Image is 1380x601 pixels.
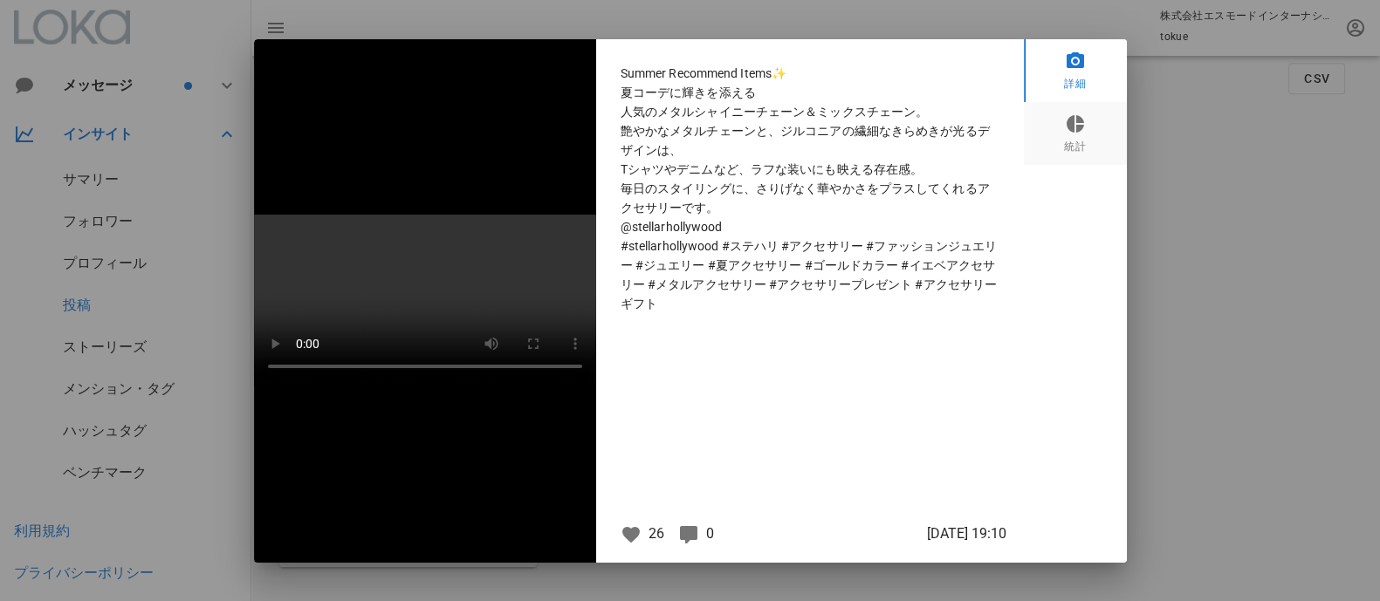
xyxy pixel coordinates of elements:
[621,217,999,236] span: @stellarhollywood
[927,523,1006,544] span: [DATE] 19:10
[1024,39,1127,102] a: 詳細
[621,160,999,179] span: Tシャツやデニムなど、ラフな装いにも映える存在感。
[621,83,999,102] span: 夏コーデに輝きを添える
[621,179,999,217] span: 毎日のスタイリングに、さりげなく華やかさをプラスしてくれるアクセサリーです。
[621,121,999,160] span: 艶やかなメタルチェーンと、ジルコニアの繊細なきらめきが光るデザインは、
[706,525,714,542] span: 0
[649,525,664,542] span: 26
[621,102,999,121] span: 人気のメタルシャイニーチェーン＆ミックスチェーン。
[621,64,999,83] span: Summer Recommend Items✨
[621,236,999,313] span: #stellarhollywood #ステハリ #アクセサリー #ファッションジュエリー #ジュエリー #夏アクセサリー #ゴールドカラー #イエベアクセサリー #メタルアクセサリー #アクセサ...
[1024,102,1127,165] a: 統計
